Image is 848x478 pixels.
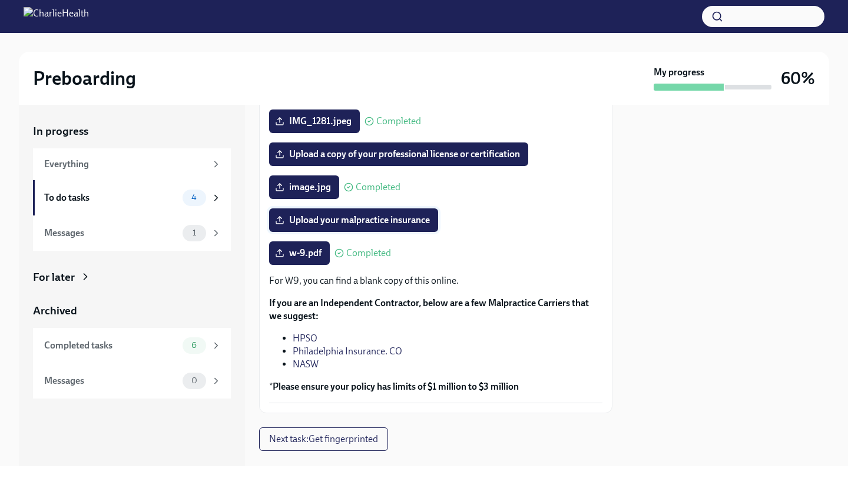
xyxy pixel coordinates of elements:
span: 4 [184,193,204,202]
a: Messages0 [33,363,231,399]
a: HPSO [293,333,317,344]
span: 0 [184,376,204,385]
a: Archived [33,303,231,318]
p: For W9, you can find a blank copy of this online. [269,274,602,287]
div: Everything [44,158,206,171]
h3: 60% [781,68,815,89]
a: Messages1 [33,215,231,251]
div: Messages [44,227,178,240]
span: w-9.pdf [277,247,322,259]
a: NASW [293,358,319,370]
span: Next task : Get fingerprinted [269,433,378,445]
div: Messages [44,374,178,387]
span: image.jpg [277,181,331,193]
a: To do tasks4 [33,180,231,215]
label: Upload a copy of your professional license or certification [269,142,528,166]
div: Completed tasks [44,339,178,352]
a: For later [33,270,231,285]
span: IMG_1281.jpeg [277,115,352,127]
span: Upload your malpractice insurance [277,214,430,226]
span: Completed [356,182,400,192]
strong: Please ensure your policy has limits of $1 million to $3 million [273,381,519,392]
a: Philadelphia Insurance. CO [293,346,402,357]
h2: Preboarding [33,67,136,90]
label: image.jpg [269,175,339,199]
span: Upload a copy of your professional license or certification [277,148,520,160]
span: Completed [346,248,391,258]
div: To do tasks [44,191,178,204]
img: CharlieHealth [24,7,89,26]
span: 1 [185,228,203,237]
label: Upload your malpractice insurance [269,208,438,232]
label: w-9.pdf [269,241,330,265]
span: Completed [376,117,421,126]
span: 6 [184,341,204,350]
label: IMG_1281.jpeg [269,109,360,133]
strong: My progress [654,66,704,79]
button: Next task:Get fingerprinted [259,427,388,451]
a: In progress [33,124,231,139]
strong: If you are an Independent Contractor, below are a few Malpractice Carriers that we suggest: [269,297,589,321]
div: For later [33,270,75,285]
a: Everything [33,148,231,180]
a: Completed tasks6 [33,328,231,363]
